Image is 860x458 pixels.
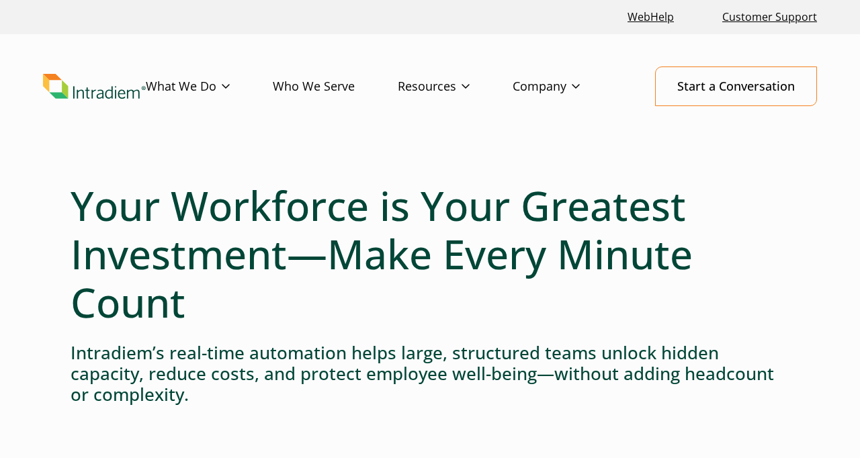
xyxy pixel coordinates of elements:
[655,66,817,106] a: Start a Conversation
[71,181,789,326] h1: Your Workforce is Your Greatest Investment—Make Every Minute Count
[622,3,679,32] a: Link opens in a new window
[146,67,273,106] a: What We Do
[273,67,398,106] a: Who We Serve
[71,342,789,406] h4: Intradiem’s real-time automation helps large, structured teams unlock hidden capacity, reduce cos...
[43,74,146,99] a: Link to homepage of Intradiem
[513,67,623,106] a: Company
[43,74,146,99] img: Intradiem
[398,67,513,106] a: Resources
[717,3,822,32] a: Customer Support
